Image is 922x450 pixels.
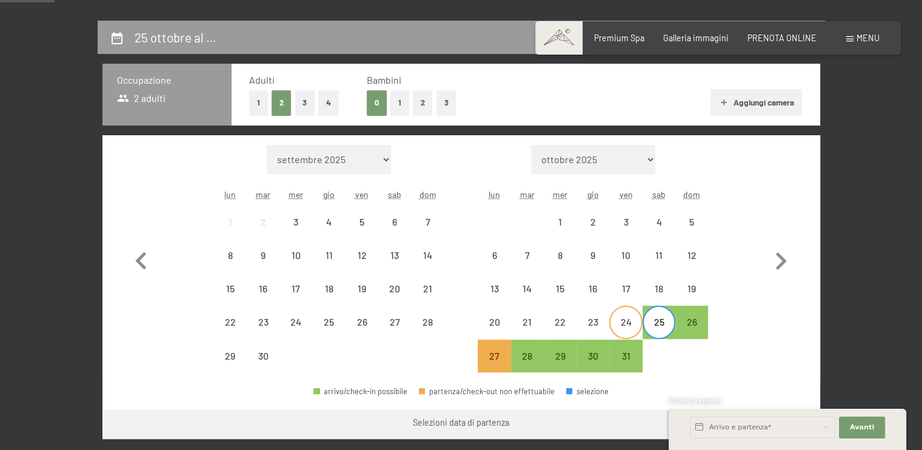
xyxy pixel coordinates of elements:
div: partenza/check-out possibile [576,340,609,372]
div: Wed Oct 29 2025 [544,340,576,372]
div: Sun Sep 21 2025 [411,272,444,305]
span: Bambini [367,74,401,86]
div: Fri Oct 10 2025 [609,239,642,272]
div: partenza/check-out possibile [511,340,544,372]
div: Mon Oct 27 2025 [478,340,510,372]
div: 5 [676,217,707,247]
div: 14 [412,250,443,281]
div: Tue Sep 09 2025 [247,239,279,272]
div: Wed Oct 08 2025 [544,239,576,272]
div: partenza/check-out non effettuabile [411,239,444,272]
div: Tue Oct 07 2025 [511,239,544,272]
abbr: domenica [683,189,700,200]
abbr: sabato [388,189,401,200]
div: partenza/check-out non effettuabile [576,239,609,272]
div: Mon Sep 22 2025 [214,306,247,338]
div: Mon Oct 20 2025 [478,306,510,338]
div: arrivo/check-in possibile [313,388,407,395]
button: Mese successivo [763,145,798,373]
div: partenza/check-out non effettuabile [214,205,247,238]
div: 5 [347,217,377,247]
div: 27 [379,317,410,348]
div: partenza/check-out non effettuabile [411,272,444,305]
span: Galleria immagini [663,33,729,43]
h3: Occupazione [117,73,217,87]
div: Sat Oct 25 2025 [643,306,675,338]
div: 17 [281,284,311,314]
div: Tue Sep 02 2025 [247,205,279,238]
div: partenza/check-out non effettuabile [411,306,444,338]
button: 2 [272,90,292,115]
div: partenza/check-out non effettuabile [279,306,312,338]
div: Thu Sep 25 2025 [313,306,346,338]
div: partenza/check-out non effettuabile [247,239,279,272]
div: partenza/check-out non effettuabile [576,306,609,338]
div: 26 [676,317,707,348]
div: 31 [610,351,641,381]
div: 18 [314,284,344,314]
div: partenza/check-out possibile [643,306,675,338]
div: Sat Oct 11 2025 [643,239,675,272]
div: 12 [676,250,707,281]
div: Fri Oct 17 2025 [609,272,642,305]
div: partenza/check-out non è effettuabile, poiché non è stato raggiunto il soggiorno minimo richiesto [478,340,510,372]
div: partenza/check-out possibile [675,306,708,338]
div: 2 [578,217,608,247]
div: 7 [412,217,443,247]
div: partenza/check-out non effettuabile [247,306,279,338]
button: 3 [436,90,456,115]
div: 10 [610,250,641,281]
div: Fri Sep 19 2025 [346,272,378,305]
div: partenza/check-out non effettuabile [346,205,378,238]
div: Wed Oct 01 2025 [544,205,576,238]
div: Mon Oct 13 2025 [478,272,510,305]
abbr: venerdì [355,189,369,200]
button: Aggiungi camera [710,89,802,116]
div: Wed Sep 17 2025 [279,272,312,305]
div: Wed Oct 15 2025 [544,272,576,305]
div: partenza/check-out non effettuabile [544,239,576,272]
div: partenza/check-out non effettuabile [313,272,346,305]
div: partenza/check-out possibile [609,340,642,372]
div: Fri Sep 26 2025 [346,306,378,338]
div: Thu Oct 02 2025 [576,205,609,238]
div: 1 [545,217,575,247]
div: 25 [644,317,674,348]
div: 21 [412,284,443,314]
a: PRENOTA ONLINE [747,33,817,43]
div: 28 [512,351,543,381]
div: 9 [248,250,278,281]
div: partenza/check-out non effettuabile [544,205,576,238]
div: partenza/check-out non effettuabile [675,205,708,238]
div: Sat Oct 18 2025 [643,272,675,305]
div: partenza/check-out non effettuabile [214,340,247,372]
div: partenza/check-out non effettuabile [478,272,510,305]
div: 20 [479,317,509,348]
span: Menu [857,33,880,43]
div: partenza/check-out non effettuabile [419,388,555,395]
div: Tue Sep 16 2025 [247,272,279,305]
div: 26 [347,317,377,348]
button: 1 [249,90,268,115]
button: Avanti [839,417,885,438]
div: partenza/check-out non effettuabile [378,272,411,305]
div: Thu Oct 16 2025 [576,272,609,305]
a: Premium Spa [594,33,644,43]
div: Sat Sep 06 2025 [378,205,411,238]
div: partenza/check-out non effettuabile [411,205,444,238]
div: Fri Oct 03 2025 [609,205,642,238]
div: partenza/check-out non effettuabile [346,239,378,272]
div: Wed Sep 10 2025 [279,239,312,272]
div: Thu Oct 09 2025 [576,239,609,272]
div: 29 [545,351,575,381]
div: 15 [215,284,246,314]
div: Fri Oct 31 2025 [609,340,642,372]
button: 0 [367,90,387,115]
div: Sun Oct 05 2025 [675,205,708,238]
abbr: martedì [256,189,270,200]
div: Fri Oct 24 2025 [609,306,642,338]
div: Tue Sep 30 2025 [247,340,279,372]
div: 1 [215,217,246,247]
abbr: mercoledì [553,189,567,200]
